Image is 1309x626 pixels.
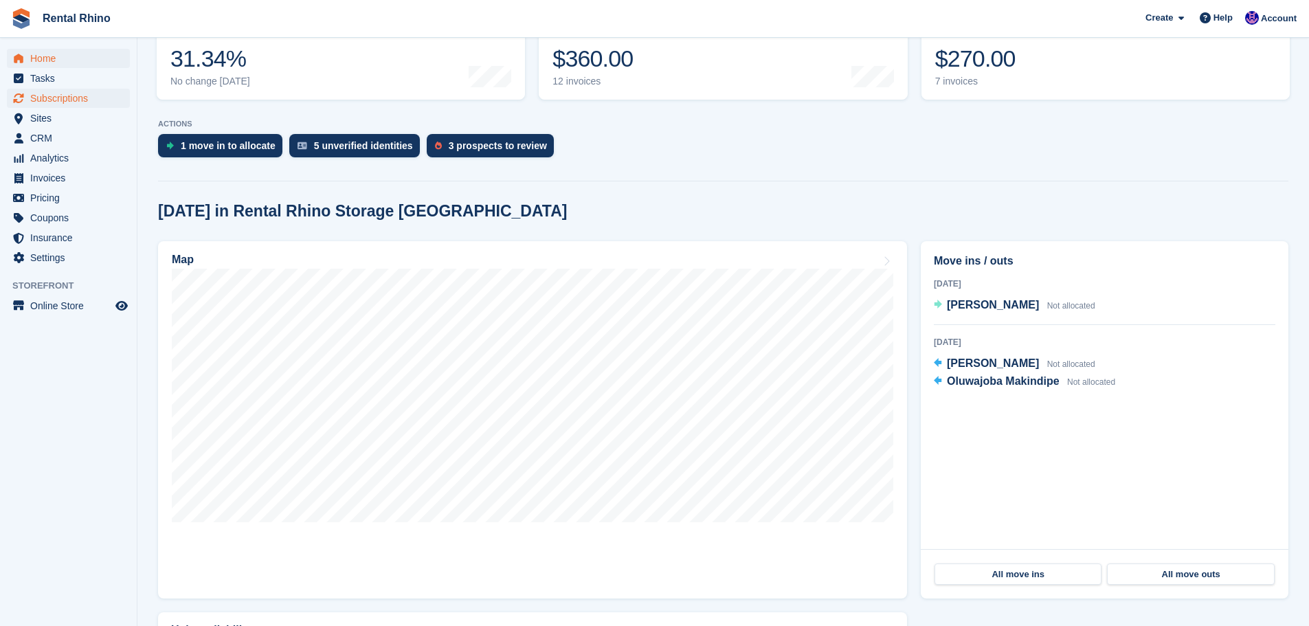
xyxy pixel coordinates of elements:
[166,142,174,150] img: move_ins_to_allocate_icon-fdf77a2bb77ea45bf5b3d319d69a93e2d87916cf1d5bf7949dd705db3b84f3ca.svg
[449,140,547,151] div: 3 prospects to review
[934,297,1095,315] a: [PERSON_NAME] Not allocated
[30,248,113,267] span: Settings
[7,248,130,267] a: menu
[113,298,130,314] a: Preview store
[158,134,289,164] a: 1 move in to allocate
[7,188,130,208] a: menu
[1261,12,1297,25] span: Account
[7,128,130,148] a: menu
[7,148,130,168] a: menu
[934,355,1095,373] a: [PERSON_NAME] Not allocated
[539,12,907,100] a: Month-to-date sales $360.00 12 invoices
[158,202,567,221] h2: [DATE] in Rental Rhino Storage [GEOGRAPHIC_DATA]
[181,140,276,151] div: 1 move in to allocate
[11,8,32,29] img: stora-icon-8386f47178a22dfd0bd8f6a31ec36ba5ce8667c1dd55bd0f319d3a0aa187defe.svg
[298,142,307,150] img: verify_identity-adf6edd0f0f0b5bbfe63781bf79b02c33cf7c696d77639b501bdc392416b5a36.svg
[435,142,442,150] img: prospect-51fa495bee0391a8d652442698ab0144808aea92771e9ea1ae160a38d050c398.svg
[30,109,113,128] span: Sites
[158,241,907,599] a: Map
[172,254,194,266] h2: Map
[30,148,113,168] span: Analytics
[934,373,1115,391] a: Oluwajoba Makindipe Not allocated
[30,188,113,208] span: Pricing
[30,89,113,108] span: Subscriptions
[1145,11,1173,25] span: Create
[947,299,1039,311] span: [PERSON_NAME]
[552,45,655,73] div: $360.00
[314,140,413,151] div: 5 unverified identities
[1047,359,1095,369] span: Not allocated
[947,357,1039,369] span: [PERSON_NAME]
[934,253,1275,269] h2: Move ins / outs
[30,128,113,148] span: CRM
[7,168,130,188] a: menu
[30,69,113,88] span: Tasks
[7,49,130,68] a: menu
[935,563,1101,585] a: All move ins
[1047,301,1095,311] span: Not allocated
[7,228,130,247] a: menu
[170,76,250,87] div: No change [DATE]
[170,45,250,73] div: 31.34%
[935,76,1029,87] div: 7 invoices
[158,120,1288,128] p: ACTIONS
[157,12,525,100] a: Occupancy 31.34% No change [DATE]
[1245,11,1259,25] img: Ari Kolas
[947,375,1060,387] span: Oluwajoba Makindipe
[30,49,113,68] span: Home
[7,296,130,315] a: menu
[12,279,137,293] span: Storefront
[935,45,1029,73] div: $270.00
[427,134,561,164] a: 3 prospects to review
[30,168,113,188] span: Invoices
[934,336,1275,348] div: [DATE]
[934,278,1275,290] div: [DATE]
[7,109,130,128] a: menu
[30,208,113,227] span: Coupons
[30,296,113,315] span: Online Store
[37,7,116,30] a: Rental Rhino
[552,76,655,87] div: 12 invoices
[1067,377,1115,387] span: Not allocated
[1213,11,1233,25] span: Help
[1107,563,1274,585] a: All move outs
[921,12,1290,100] a: Awaiting payment $270.00 7 invoices
[289,134,427,164] a: 5 unverified identities
[7,208,130,227] a: menu
[30,228,113,247] span: Insurance
[7,89,130,108] a: menu
[7,69,130,88] a: menu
